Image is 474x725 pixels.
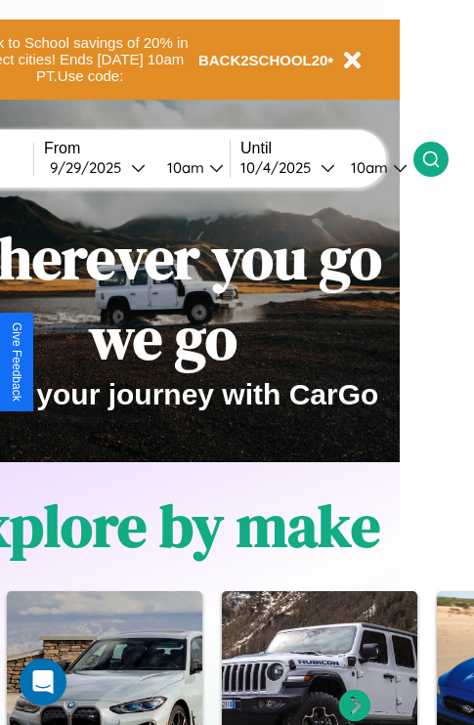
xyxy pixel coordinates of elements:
button: 9/29/2025 [44,157,151,178]
label: From [44,140,230,157]
div: Give Feedback [10,322,23,402]
div: 10 / 4 / 2025 [240,158,321,177]
div: 10am [157,158,209,177]
div: 10am [341,158,393,177]
div: Open Intercom Messenger [20,659,66,705]
button: 10am [151,157,230,178]
label: Until [240,140,413,157]
div: 9 / 29 / 2025 [50,158,131,177]
b: BACK2SCHOOL20 [198,52,328,68]
button: 10am [335,157,413,178]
